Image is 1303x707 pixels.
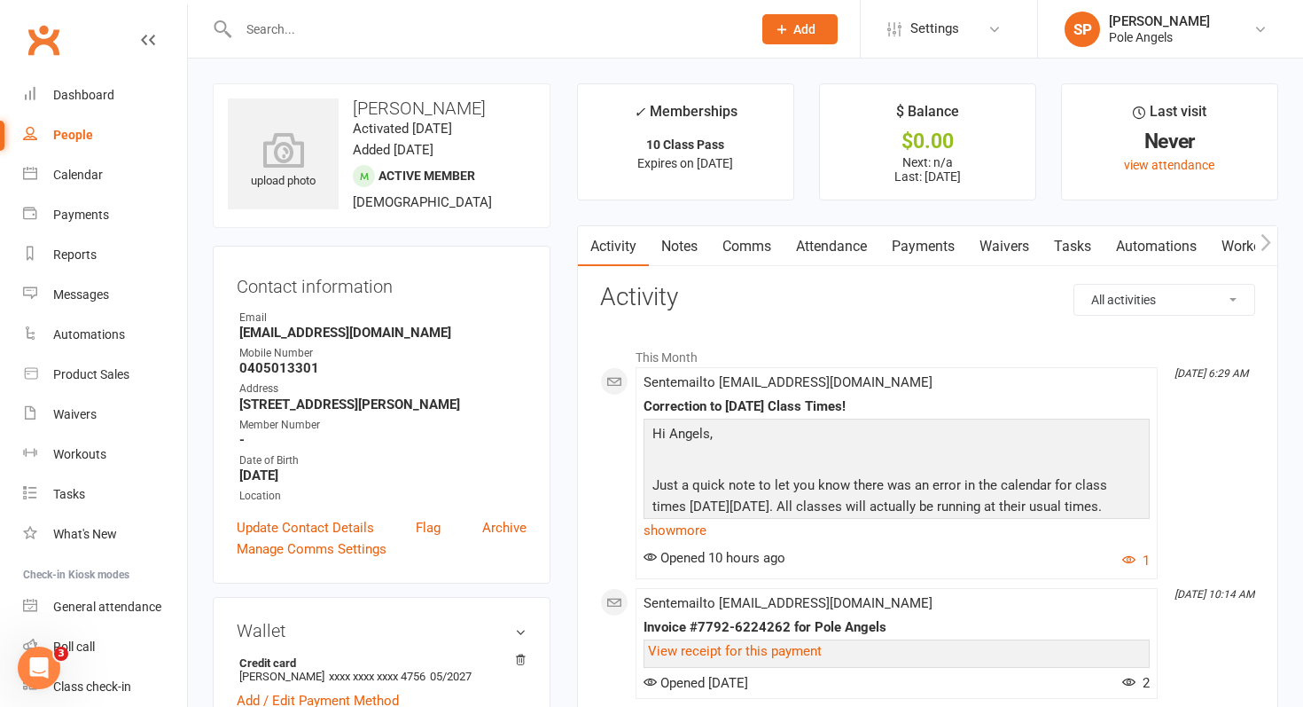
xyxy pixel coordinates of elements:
div: General attendance [53,600,161,614]
a: Class kiosk mode [23,667,187,707]
div: Workouts [53,447,106,461]
span: Expires on [DATE] [637,156,733,170]
p: Just a quick note to let you know there was an error in the calendar for class times [DATE][DATE]... [648,475,1145,522]
div: Mobile Number [239,345,527,362]
div: Never [1078,132,1261,151]
div: Date of Birth [239,452,527,469]
a: Comms [710,226,784,267]
span: 3 [54,647,68,661]
time: Activated [DATE] [353,121,452,137]
a: Clubworx [21,18,66,62]
a: Reports [23,235,187,275]
strong: [DATE] [239,467,527,483]
a: Tasks [1042,226,1104,267]
a: Workouts [23,435,187,475]
a: General attendance kiosk mode [23,587,187,627]
a: Product Sales [23,355,187,395]
iframe: Intercom live chat [18,647,60,689]
a: Flag [416,517,441,538]
a: Waivers [23,395,187,435]
div: Product Sales [53,367,129,381]
a: What's New [23,515,187,554]
a: show more [644,518,1150,543]
a: Dashboard [23,75,187,115]
p: Next: n/a Last: [DATE] [836,155,1019,184]
span: Active member [378,169,475,183]
strong: 0405013301 [239,360,527,376]
button: 1 [1122,550,1150,571]
div: Correction to [DATE] Class Times! [644,399,1150,414]
div: SP [1065,12,1100,47]
a: Roll call [23,627,187,667]
span: Settings [910,9,959,49]
a: Messages [23,275,187,315]
time: Added [DATE] [353,142,433,158]
div: Roll call [53,640,95,654]
a: Payments [23,195,187,235]
a: View receipt for this payment [648,643,822,659]
i: [DATE] 10:14 AM [1174,588,1254,601]
strong: - [239,432,527,448]
span: 2 [1122,675,1150,691]
div: Class check-in [53,680,131,694]
i: [DATE] 6:29 AM [1174,367,1248,380]
strong: [STREET_ADDRESS][PERSON_NAME] [239,397,527,412]
h3: Contact information [237,270,527,296]
a: Archive [482,517,527,538]
a: Payments [879,226,967,267]
span: Add [793,22,815,36]
a: view attendance [1124,158,1214,172]
div: $0.00 [836,132,1019,151]
strong: [EMAIL_ADDRESS][DOMAIN_NAME] [239,325,527,341]
i: ✓ [634,104,645,121]
a: Notes [649,226,710,267]
span: xxxx xxxx xxxx 4756 [329,670,425,683]
div: People [53,128,93,142]
a: Tasks [23,475,187,515]
a: Activity [578,226,649,267]
input: Search... [233,17,739,42]
h3: Activity [600,284,1255,311]
strong: 10 Class Pass [646,137,724,152]
a: Automations [23,315,187,355]
li: This Month [600,339,1255,367]
div: Calendar [53,168,103,182]
div: [PERSON_NAME] [1109,13,1210,29]
span: 05/2027 [430,670,472,683]
div: Member Number [239,417,527,434]
a: Calendar [23,155,187,195]
div: Automations [53,327,125,342]
li: [PERSON_NAME] [237,654,527,686]
div: upload photo [228,132,339,191]
a: Update Contact Details [237,517,374,538]
div: Memberships [634,100,737,133]
a: People [23,115,187,155]
div: Payments [53,208,109,222]
span: Opened 10 hours ago [644,550,785,566]
div: Tasks [53,487,85,501]
a: Waivers [967,226,1042,267]
span: [DEMOGRAPHIC_DATA] [353,194,492,210]
span: Sent email to [EMAIL_ADDRESS][DOMAIN_NAME] [644,374,932,390]
span: Sent email to [EMAIL_ADDRESS][DOMAIN_NAME] [644,595,932,611]
a: Manage Comms Settings [237,538,386,560]
div: What's New [53,527,117,541]
div: Email [239,310,527,326]
div: Address [239,381,527,397]
span: Opened [DATE] [644,675,748,691]
h3: [PERSON_NAME] [228,98,535,118]
p: Hi Angels, [648,423,1145,449]
strong: Credit card [239,656,518,670]
a: Automations [1104,226,1209,267]
div: Waivers [53,407,97,421]
a: Attendance [784,226,879,267]
div: Reports [53,247,97,262]
div: Invoice #7792-6224262 for Pole Angels [644,620,1150,635]
h3: Wallet [237,621,527,640]
button: Add [762,14,838,44]
div: Pole Angels [1109,29,1210,45]
div: Dashboard [53,88,114,102]
div: Last visit [1133,100,1206,132]
div: Location [239,488,527,505]
div: $ Balance [896,100,959,132]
